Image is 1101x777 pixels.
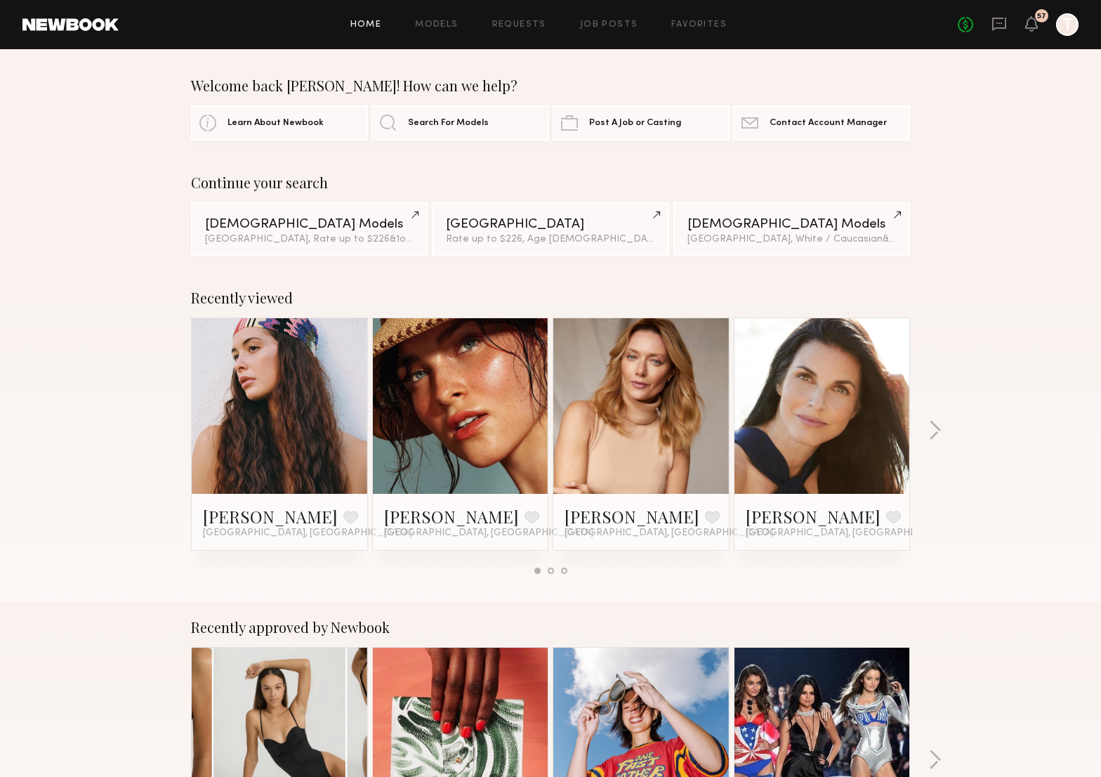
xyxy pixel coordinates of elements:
[746,505,881,528] a: [PERSON_NAME]
[733,105,910,141] a: Contact Account Manager
[205,218,414,231] div: [DEMOGRAPHIC_DATA] Models
[415,20,458,30] a: Models
[1037,13,1046,20] div: 57
[673,202,910,256] a: [DEMOGRAPHIC_DATA] Models[GEOGRAPHIC_DATA], White / Caucasian&2other filters
[203,528,412,539] span: [GEOGRAPHIC_DATA], [GEOGRAPHIC_DATA]
[565,528,774,539] span: [GEOGRAPHIC_DATA], [GEOGRAPHIC_DATA]
[589,119,681,128] span: Post A Job or Casting
[191,174,910,191] div: Continue your search
[350,20,382,30] a: Home
[687,235,896,244] div: [GEOGRAPHIC_DATA], White / Caucasian
[446,218,654,231] div: [GEOGRAPHIC_DATA]
[191,105,368,141] a: Learn About Newbook
[746,528,955,539] span: [GEOGRAPHIC_DATA], [GEOGRAPHIC_DATA]
[770,119,887,128] span: Contact Account Manager
[191,289,910,306] div: Recently viewed
[553,105,730,141] a: Post A Job or Casting
[205,235,414,244] div: [GEOGRAPHIC_DATA], Rate up to $226
[191,77,910,94] div: Welcome back [PERSON_NAME]! How can we help?
[1056,13,1079,36] a: T
[228,119,324,128] span: Learn About Newbook
[203,505,338,528] a: [PERSON_NAME]
[446,235,654,244] div: Rate up to $226, Age [DEMOGRAPHIC_DATA] y.o.
[191,619,910,636] div: Recently approved by Newbook
[671,20,727,30] a: Favorites
[492,20,546,30] a: Requests
[384,505,519,528] a: [PERSON_NAME]
[371,105,548,141] a: Search For Models
[191,202,428,256] a: [DEMOGRAPHIC_DATA] Models[GEOGRAPHIC_DATA], Rate up to $226&1other filter
[408,119,489,128] span: Search For Models
[432,202,668,256] a: [GEOGRAPHIC_DATA]Rate up to $226, Age [DEMOGRAPHIC_DATA] y.o.
[687,218,896,231] div: [DEMOGRAPHIC_DATA] Models
[883,235,950,244] span: & 2 other filter s
[565,505,699,528] a: [PERSON_NAME]
[580,20,638,30] a: Job Posts
[384,528,593,539] span: [GEOGRAPHIC_DATA], [GEOGRAPHIC_DATA]
[390,235,450,244] span: & 1 other filter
